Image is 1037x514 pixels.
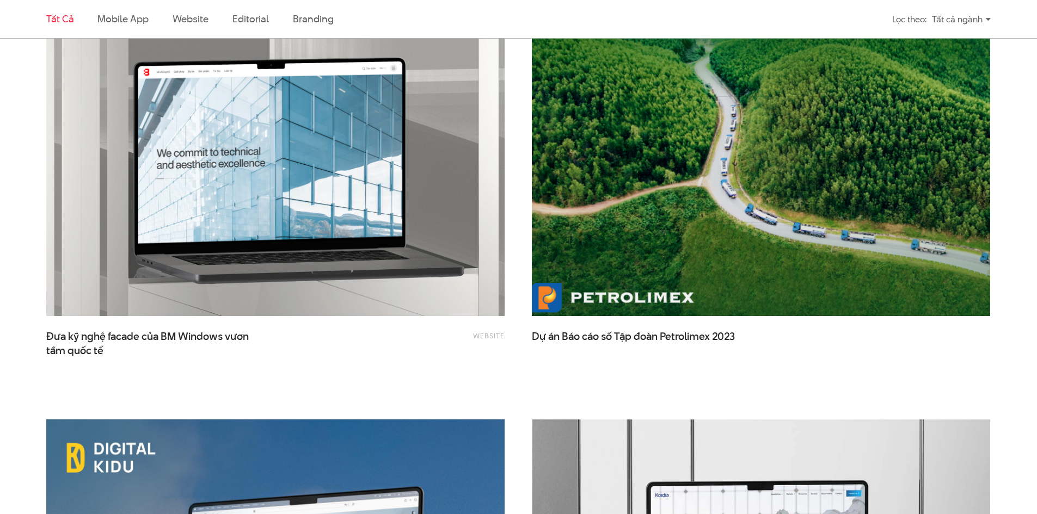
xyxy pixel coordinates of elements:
span: Đưa kỹ nghệ facade của BM Windows vươn [46,330,264,357]
span: đoàn [634,329,658,344]
a: Website [173,12,208,26]
a: Website [473,331,505,340]
span: Petrolimex [660,329,710,344]
span: án [548,329,560,344]
a: Editorial [232,12,269,26]
a: Branding [293,12,333,26]
span: Báo [562,329,580,344]
span: cáo [582,329,599,344]
span: Tập [614,329,631,344]
a: Tất cả [46,12,73,26]
a: Dự án Báo cáo số Tập đoàn Petrolimex 2023 [532,330,750,357]
span: số [601,329,612,344]
a: Mobile app [97,12,148,26]
span: 2023 [712,329,735,344]
a: Đưa kỹ nghệ facade của BM Windows vươntầm quốc tế [46,330,264,357]
span: Dự [532,329,546,344]
div: Tất cả ngành [932,10,991,29]
img: BMWindows [46,9,505,316]
span: tầm quốc tế [46,344,103,358]
div: Lọc theo: [892,10,926,29]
